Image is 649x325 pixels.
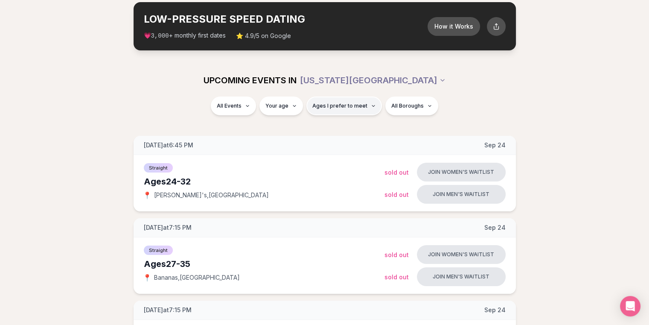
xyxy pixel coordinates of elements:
[384,191,409,198] span: Sold Out
[384,169,409,176] span: Sold Out
[417,245,506,264] button: Join women's waitlist
[144,31,226,40] span: 💗 + monthly first dates
[151,32,169,39] span: 3,000
[144,176,384,187] div: Ages 24-32
[417,267,506,286] button: Join men's waitlist
[385,97,438,115] button: All Boroughs
[484,223,506,232] span: Sep 24
[428,17,480,36] button: How it Works
[259,97,303,115] button: Your age
[417,163,506,182] button: Join women's waitlist
[144,223,192,232] span: [DATE] at 7:15 PM
[417,185,506,204] button: Join men's waitlist
[144,141,193,149] span: [DATE] at 6:45 PM
[154,273,240,282] span: Bananas , [GEOGRAPHIC_DATA]
[144,258,384,270] div: Ages 27-35
[484,141,506,149] span: Sep 24
[154,191,269,199] span: [PERSON_NAME]'s , [GEOGRAPHIC_DATA]
[144,306,192,314] span: [DATE] at 7:15 PM
[144,12,428,26] h2: LOW-PRESSURE SPEED DATING
[144,163,173,173] span: Straight
[204,74,297,86] span: UPCOMING EVENTS IN
[484,306,506,314] span: Sep 24
[211,97,256,115] button: All Events
[144,274,151,281] span: 📍
[620,296,640,316] div: Open Intercom Messenger
[306,97,382,115] button: Ages I prefer to meet
[300,71,446,90] button: [US_STATE][GEOGRAPHIC_DATA]
[312,102,367,109] span: Ages I prefer to meet
[384,251,409,258] span: Sold Out
[236,32,291,40] span: ⭐ 4.9/5 on Google
[391,102,424,109] span: All Boroughs
[217,102,242,109] span: All Events
[384,273,409,281] span: Sold Out
[144,246,173,255] span: Straight
[265,102,288,109] span: Your age
[144,192,151,199] span: 📍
